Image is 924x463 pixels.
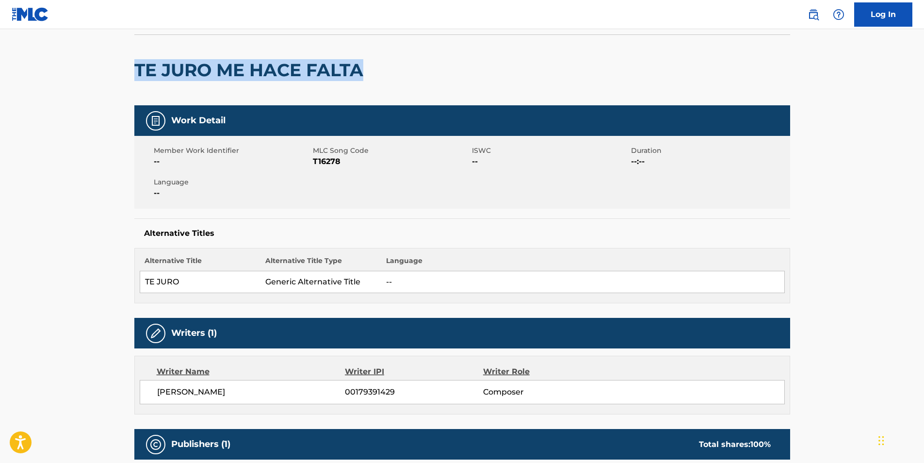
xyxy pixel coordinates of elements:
div: Drag [878,426,884,455]
img: MLC Logo [12,7,49,21]
div: Help [829,5,848,24]
span: T16278 [313,156,470,167]
h5: Work Detail [171,115,226,126]
th: Language [381,256,784,271]
span: Duration [631,146,788,156]
h5: Writers (1) [171,328,217,339]
div: Total shares: [699,439,771,450]
span: 100 % [750,440,771,449]
td: Generic Alternative Title [260,271,381,293]
img: Writers [150,328,162,339]
div: Writer Name [157,366,345,378]
span: [PERSON_NAME] [157,386,345,398]
span: --:-- [631,156,788,167]
span: 00179391429 [345,386,483,398]
span: MLC Song Code [313,146,470,156]
td: TE JURO [140,271,260,293]
a: Log In [854,2,912,27]
h2: TE JURO ME HACE FALTA [134,59,368,81]
h5: Alternative Titles [144,229,780,238]
span: Member Work Identifier [154,146,310,156]
span: -- [154,187,310,199]
span: Language [154,177,310,187]
img: Work Detail [150,115,162,127]
span: Composer [483,386,609,398]
img: search [808,9,819,20]
a: Public Search [804,5,823,24]
h5: Publishers (1) [171,439,230,450]
span: -- [472,156,629,167]
img: Publishers [150,439,162,450]
div: Writer IPI [345,366,483,378]
th: Alternative Title [140,256,260,271]
img: help [833,9,844,20]
iframe: Chat Widget [875,416,924,463]
td: -- [381,271,784,293]
div: Writer Role [483,366,609,378]
span: ISWC [472,146,629,156]
th: Alternative Title Type [260,256,381,271]
span: -- [154,156,310,167]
